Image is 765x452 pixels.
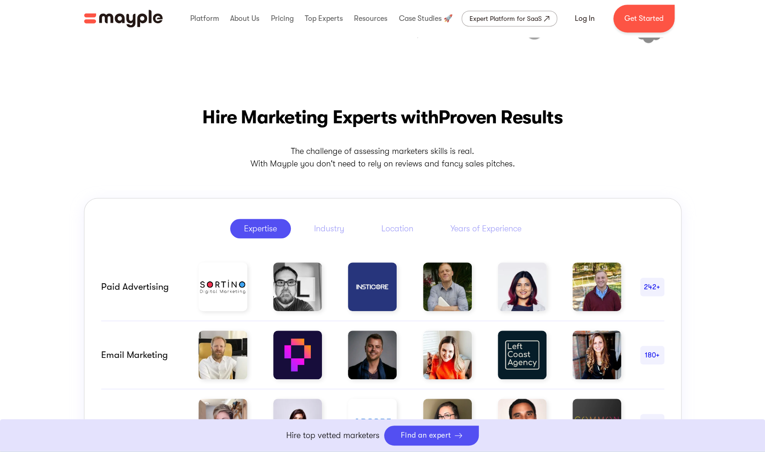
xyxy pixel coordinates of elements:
a: Get Started [613,5,675,32]
a: home [84,10,163,27]
div: 180+ [640,350,664,361]
img: Mayple logo [84,10,163,27]
span: Proven Results [438,107,563,128]
div: CRO [101,418,180,429]
div: About Us [228,4,262,33]
div: Industry [314,223,344,234]
div: Platform [188,4,221,33]
div: 242+ [640,281,664,293]
div: Pricing [268,4,296,33]
div: Top Experts [302,4,345,33]
div: Expertise [244,223,277,234]
p: The challenge of assessing marketers skills is real. With Mayple you don't need to rely on review... [84,145,681,170]
h2: Hire Marketing Experts with [84,104,681,130]
div: Location [381,223,413,234]
div: email marketing [101,350,180,361]
div: Years of Experience [450,223,521,234]
div: Resources [352,4,390,33]
div: Expert Platform for SaaS [469,13,542,24]
a: Log In [564,7,606,30]
div: 103+ [640,418,664,429]
div: Paid advertising [101,281,180,293]
a: Expert Platform for SaaS [462,11,557,26]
